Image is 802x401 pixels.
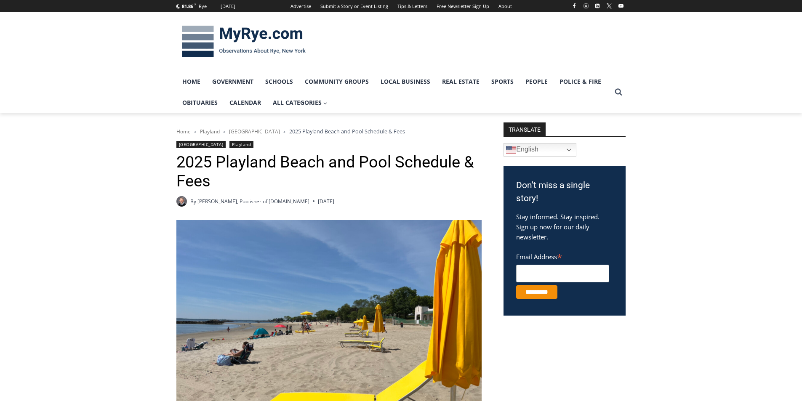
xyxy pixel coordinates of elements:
a: Home [176,71,206,92]
label: Email Address [516,248,609,263]
span: All Categories [273,98,328,107]
strong: TRANSLATE [504,122,546,136]
a: [PERSON_NAME], Publisher of [DOMAIN_NAME] [197,198,309,205]
a: Real Estate [436,71,485,92]
a: Police & Fire [554,71,607,92]
p: Stay informed. Stay inspired. Sign up now for our daily newsletter. [516,212,613,242]
span: F [195,2,196,6]
h1: 2025 Playland Beach and Pool Schedule & Fees [176,153,482,191]
h3: Don't miss a single story! [516,179,613,205]
a: [GEOGRAPHIC_DATA] [176,141,226,148]
a: Local Business [375,71,436,92]
a: Author image [176,196,187,207]
time: [DATE] [318,197,334,205]
span: > [194,129,197,135]
a: Calendar [224,92,267,113]
a: Instagram [581,1,591,11]
a: [GEOGRAPHIC_DATA] [229,128,280,135]
a: Home [176,128,191,135]
span: > [283,129,286,135]
nav: Primary Navigation [176,71,611,114]
a: Linkedin [592,1,602,11]
a: Playland [229,141,253,148]
a: Government [206,71,259,92]
span: 81.86 [182,3,193,9]
a: Schools [259,71,299,92]
img: MyRye.com [176,20,311,64]
span: 2025 Playland Beach and Pool Schedule & Fees [289,127,405,135]
a: Sports [485,71,520,92]
a: Obituaries [176,92,224,113]
span: > [223,129,226,135]
a: X [604,1,614,11]
nav: Breadcrumbs [176,127,482,135]
a: Community Groups [299,71,375,92]
a: YouTube [616,1,626,11]
a: Playland [200,128,220,135]
div: [DATE] [221,3,235,10]
button: View Search Form [611,85,626,100]
a: English [504,143,576,157]
a: People [520,71,554,92]
a: All Categories [267,92,333,113]
div: Rye [199,3,207,10]
span: By [190,197,196,205]
a: Facebook [569,1,579,11]
img: en [506,145,516,155]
